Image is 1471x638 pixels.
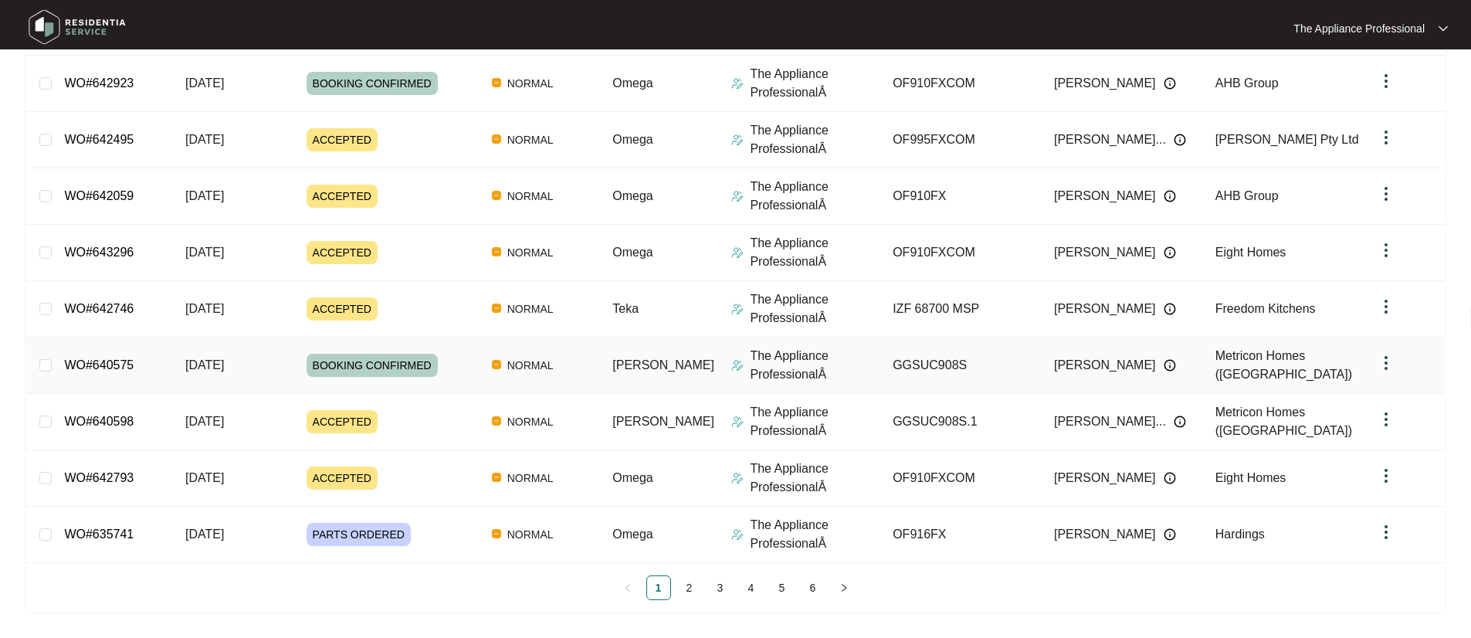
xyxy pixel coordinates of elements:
[612,302,639,315] span: Teka
[501,356,560,375] span: NORMAL
[731,190,744,202] img: Assigner Icon
[1054,356,1156,375] span: [PERSON_NAME]
[612,528,652,541] span: Omega
[492,78,501,87] img: Vercel Logo
[750,460,880,497] p: The Appliance ProfessionalÂ
[612,471,652,484] span: Omega
[731,303,744,315] img: Assigner Icon
[1377,72,1395,90] img: dropdown arrow
[1215,302,1316,315] span: Freedom Kitchens
[677,575,702,600] li: 2
[1377,354,1395,372] img: dropdown arrow
[1054,131,1166,149] span: [PERSON_NAME]...
[1054,74,1156,93] span: [PERSON_NAME]
[307,467,378,490] span: ACCEPTED
[501,74,560,93] span: NORMAL
[708,575,733,600] li: 3
[739,575,764,600] li: 4
[1054,243,1156,262] span: [PERSON_NAME]
[1164,246,1176,259] img: Info icon
[501,469,560,487] span: NORMAL
[615,575,640,600] button: left
[1377,467,1395,485] img: dropdown arrow
[1215,189,1279,202] span: AHB Group
[647,576,670,599] a: 1
[307,185,378,208] span: ACCEPTED
[185,246,224,259] span: [DATE]
[64,76,134,90] a: WO#642923
[770,575,795,600] li: 5
[1215,76,1279,90] span: AHB Group
[501,412,560,431] span: NORMAL
[307,297,378,321] span: ACCEPTED
[492,304,501,313] img: Vercel Logo
[839,583,849,592] span: right
[678,576,701,599] a: 2
[64,358,134,372] a: WO#640575
[1377,128,1395,147] img: dropdown arrow
[740,576,763,599] a: 4
[23,4,131,50] img: residentia service logo
[612,76,652,90] span: Omega
[1164,190,1176,202] img: Info icon
[832,575,856,600] button: right
[492,191,501,200] img: Vercel Logo
[750,516,880,553] p: The Appliance ProfessionalÂ
[64,189,134,202] a: WO#642059
[1215,349,1352,381] span: Metricon Homes ([GEOGRAPHIC_DATA])
[1054,469,1156,487] span: [PERSON_NAME]
[307,72,438,95] span: BOOKING CONFIRMED
[1054,187,1156,205] span: [PERSON_NAME]
[731,246,744,259] img: Assigner Icon
[64,133,134,146] a: WO#642495
[492,247,501,256] img: Vercel Logo
[64,415,134,428] a: WO#640598
[750,290,880,327] p: The Appliance ProfessionalÂ
[880,450,1042,507] td: OF910FXCOM
[1215,133,1359,146] span: [PERSON_NAME] Pty Ltd
[1377,241,1395,260] img: dropdown arrow
[492,473,501,482] img: Vercel Logo
[750,178,880,215] p: The Appliance ProfessionalÂ
[731,359,744,372] img: Assigner Icon
[646,575,671,600] li: 1
[1164,472,1176,484] img: Info icon
[1164,77,1176,90] img: Info icon
[615,575,640,600] li: Previous Page
[750,347,880,384] p: The Appliance ProfessionalÂ
[492,360,501,369] img: Vercel Logo
[501,187,560,205] span: NORMAL
[307,241,378,264] span: ACCEPTED
[185,415,224,428] span: [DATE]
[501,243,560,262] span: NORMAL
[1439,25,1448,32] img: dropdown arrow
[1164,359,1176,372] img: Info icon
[64,528,134,541] a: WO#635741
[185,133,224,146] span: [DATE]
[612,246,652,259] span: Omega
[750,234,880,271] p: The Appliance ProfessionalÂ
[1377,185,1395,203] img: dropdown arrow
[731,416,744,428] img: Assigner Icon
[1215,246,1286,259] span: Eight Homes
[731,472,744,484] img: Assigner Icon
[880,56,1042,112] td: OF910FXCOM
[731,528,744,541] img: Assigner Icon
[185,189,224,202] span: [DATE]
[709,576,732,599] a: 3
[1164,303,1176,315] img: Info icon
[185,358,224,372] span: [DATE]
[1377,410,1395,429] img: dropdown arrow
[801,575,825,600] li: 6
[185,528,224,541] span: [DATE]
[612,358,714,372] span: [PERSON_NAME]
[612,133,652,146] span: Omega
[1377,297,1395,316] img: dropdown arrow
[307,354,438,377] span: BOOKING CONFIRMED
[731,134,744,146] img: Assigner Icon
[623,583,632,592] span: left
[64,302,134,315] a: WO#642746
[307,523,411,546] span: PARTS ORDERED
[1174,134,1186,146] img: Info icon
[1215,471,1286,484] span: Eight Homes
